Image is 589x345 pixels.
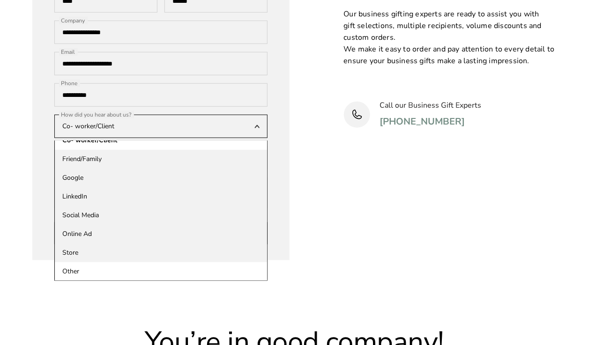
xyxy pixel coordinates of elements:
[55,262,267,281] div: Other
[380,100,482,111] p: Call our Business Gift Experts
[55,150,267,169] div: Friend/Family
[54,115,268,138] div: Co- worker/Client
[351,109,363,121] img: Phone
[55,187,267,206] div: LinkedIn
[380,114,465,129] a: [PHONE_NUMBER]
[55,169,267,187] div: Google
[344,8,557,44] p: Our business gifting experts are ready to assist you with gift selections, multiple recipients, v...
[55,206,267,225] div: Social Media
[55,243,267,262] div: Store
[344,44,557,67] p: We make it easy to order and pay attention to every detail to ensure your business gifts make a l...
[55,225,267,243] div: Online Ad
